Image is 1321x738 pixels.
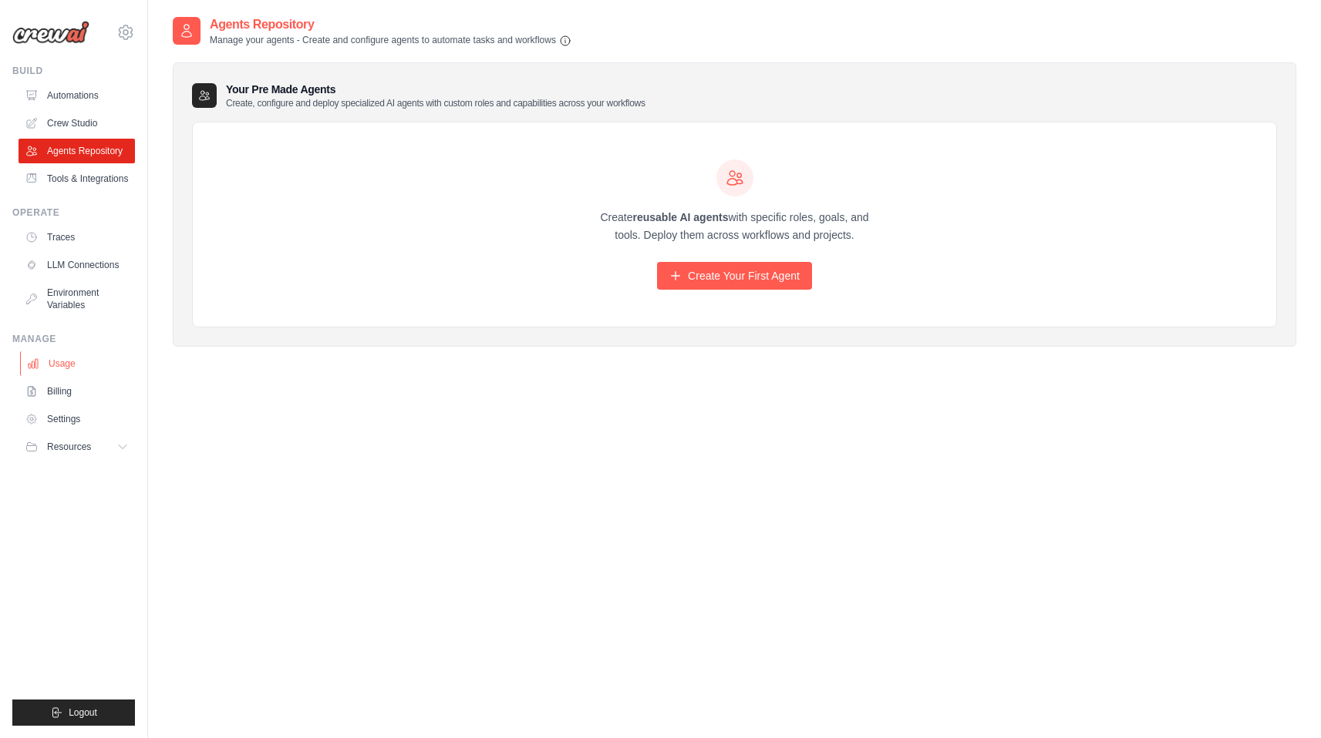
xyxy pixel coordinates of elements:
[19,225,135,250] a: Traces
[12,699,135,726] button: Logout
[12,21,89,44] img: Logo
[19,407,135,431] a: Settings
[20,351,136,376] a: Usage
[632,211,728,223] strong: reusable AI agents
[587,209,883,244] p: Create with specific roles, goals, and tools. Deploy them across workflows and projects.
[19,111,135,136] a: Crew Studio
[12,65,135,77] div: Build
[210,34,571,47] p: Manage your agents - Create and configure agents to automate tasks and workflows
[19,434,135,459] button: Resources
[19,166,135,191] a: Tools & Integrations
[47,441,91,453] span: Resources
[69,706,97,719] span: Logout
[19,379,135,404] a: Billing
[657,262,812,290] a: Create Your First Agent
[19,83,135,108] a: Automations
[226,82,645,109] h3: Your Pre Made Agents
[12,206,135,219] div: Operate
[210,15,571,34] h2: Agents Repository
[12,333,135,345] div: Manage
[19,139,135,163] a: Agents Repository
[226,97,645,109] p: Create, configure and deploy specialized AI agents with custom roles and capabilities across your...
[19,280,135,317] a: Environment Variables
[19,253,135,277] a: LLM Connections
